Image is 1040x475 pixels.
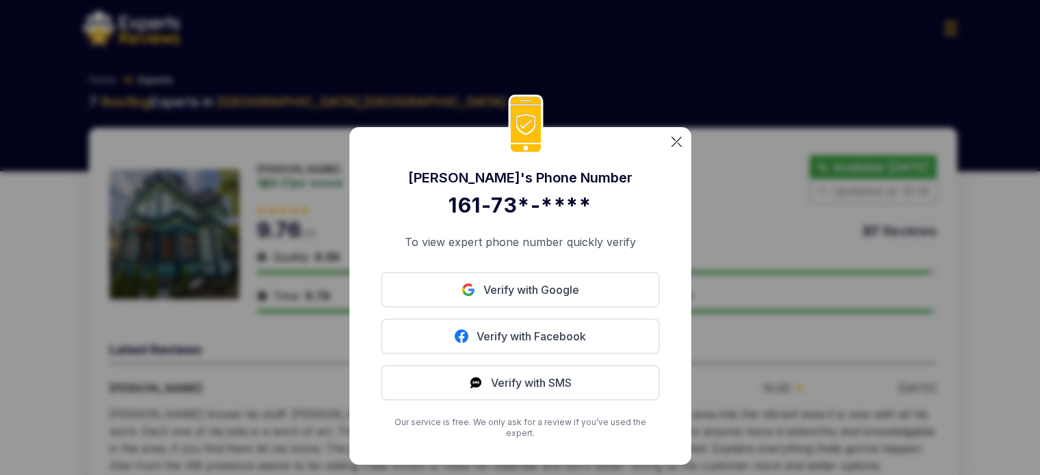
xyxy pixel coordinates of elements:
p: To view expert phone number quickly verify [381,234,660,250]
a: Verify with Facebook [381,318,660,354]
a: Verify with Google [381,272,660,308]
p: Our service is free. We only ask for a review if you’ve used the expert. [381,417,660,439]
div: [PERSON_NAME] 's Phone Number [381,168,660,187]
img: phoneIcon [508,94,544,155]
button: Verify with SMS [381,365,660,401]
img: categoryImgae [671,137,682,147]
